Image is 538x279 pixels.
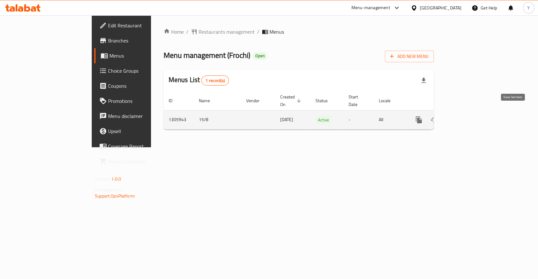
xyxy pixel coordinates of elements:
[280,93,303,108] span: Created On
[186,28,188,36] li: /
[95,192,135,200] a: Support.OpsPlatform
[315,116,332,124] div: Active
[280,115,293,124] span: [DATE]
[315,97,336,104] span: Status
[344,110,374,129] td: -
[191,28,255,36] a: Restaurants management
[351,4,390,12] div: Menu-management
[164,91,477,130] table: enhanced table
[385,51,434,62] button: Add New Menu
[111,175,121,183] span: 1.0.0
[108,37,176,44] span: Branches
[164,28,434,36] nav: breadcrumb
[169,97,181,104] span: ID
[201,75,229,86] div: Total records count
[94,93,182,109] a: Promotions
[199,28,255,36] span: Restaurants management
[108,127,176,135] span: Upsell
[374,110,406,129] td: All
[95,175,110,183] span: Version:
[349,93,366,108] span: Start Date
[94,124,182,139] a: Upsell
[94,109,182,124] a: Menu disclaimer
[269,28,284,36] span: Menus
[94,139,182,154] a: Coverage Report
[108,158,176,165] span: Grocery Checklist
[108,142,176,150] span: Coverage Report
[109,52,176,59] span: Menus
[108,82,176,90] span: Coupons
[379,97,399,104] span: Locale
[411,112,426,127] button: more
[108,112,176,120] span: Menu disclaimer
[95,186,124,194] span: Get support on:
[94,78,182,93] a: Coupons
[164,48,250,62] span: Menu management ( Frochi )
[315,116,332,124] span: Active
[94,48,182,63] a: Menus
[94,63,182,78] a: Choice Groups
[246,97,268,104] span: Vendor
[420,4,461,11] div: [GEOGRAPHIC_DATA]
[253,52,267,60] div: Open
[108,67,176,75] span: Choice Groups
[426,112,442,127] button: Change Status
[202,78,229,84] span: 1 record(s)
[390,53,429,60] span: Add New Menu
[94,18,182,33] a: Edit Restaurant
[199,97,218,104] span: Name
[416,73,431,88] div: Export file
[406,91,477,110] th: Actions
[94,154,182,169] a: Grocery Checklist
[108,97,176,105] span: Promotions
[253,53,267,59] span: Open
[94,33,182,48] a: Branches
[527,4,530,11] span: Y
[194,110,241,129] td: 15/8
[169,75,229,86] h2: Menus List
[257,28,259,36] li: /
[108,22,176,29] span: Edit Restaurant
